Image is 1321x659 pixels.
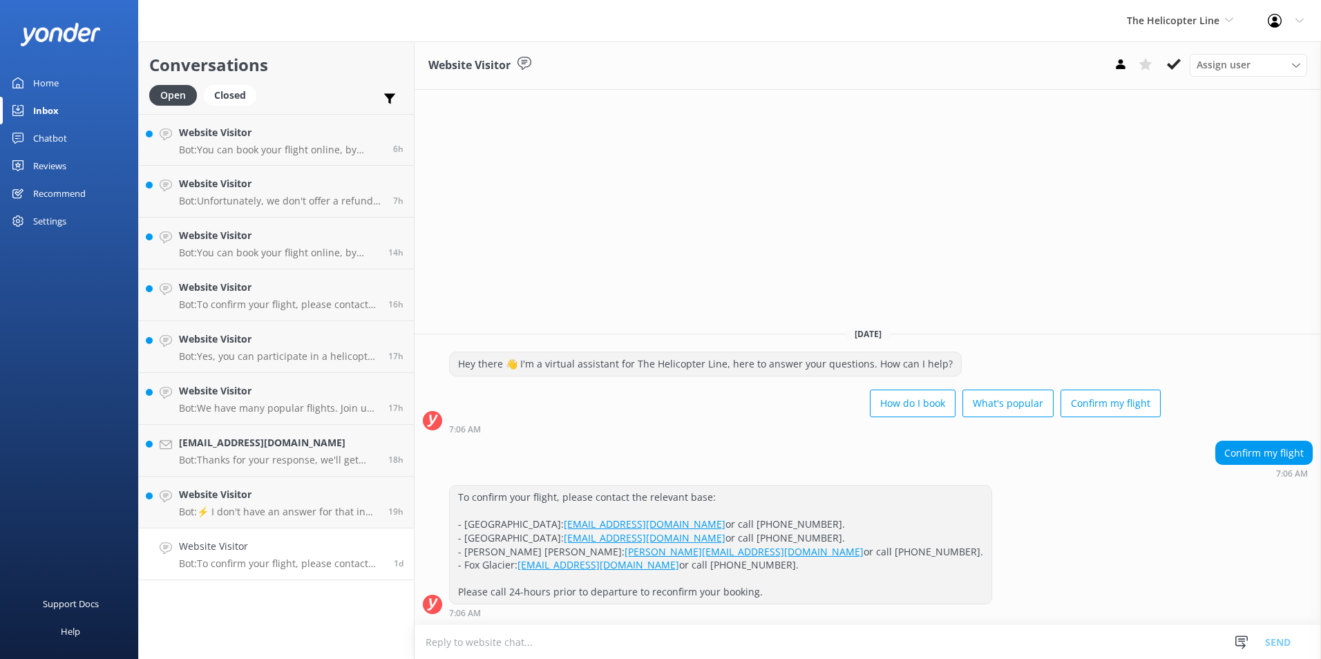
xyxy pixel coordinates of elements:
h4: Website Visitor [179,228,378,243]
h4: Website Visitor [179,176,383,191]
a: [EMAIL_ADDRESS][DOMAIN_NAME] [564,517,725,531]
div: Settings [33,207,66,235]
span: 03:35pm 19-Aug-2025 (UTC +12:00) Pacific/Auckland [388,454,403,466]
p: Bot: Yes, you can participate in a helicopter ride. However, if your actual weight at check-in is... [179,350,378,363]
a: Open [149,87,204,102]
strong: 7:06 AM [449,609,481,618]
span: 07:32pm 19-Aug-2025 (UTC +12:00) Pacific/Auckland [388,247,403,258]
span: 02:24pm 19-Aug-2025 (UTC +12:00) Pacific/Auckland [388,506,403,517]
p: Bot: Thanks for your response, we'll get back to you as soon as we can during opening hours. [179,454,378,466]
span: [DATE] [846,328,890,340]
span: 04:23pm 19-Aug-2025 (UTC +12:00) Pacific/Auckland [388,350,403,362]
img: yonder-white-logo.png [21,23,100,46]
button: What's popular [962,390,1054,417]
p: Bot: You can book your flight online, by phone, or via email. View availability and explore all e... [179,144,383,156]
p: Bot: You can book your flight online, by phone, or via email. View availability and explore all e... [179,247,378,259]
a: [EMAIL_ADDRESS][DOMAIN_NAME] [517,558,679,571]
h4: Website Visitor [179,332,378,347]
div: To confirm your flight, please contact the relevant base: - [GEOGRAPHIC_DATA]: or call [PHONE_NUM... [450,486,991,604]
div: Home [33,69,59,97]
div: Assign User [1190,54,1307,76]
span: 07:06am 19-Aug-2025 (UTC +12:00) Pacific/Auckland [394,557,403,569]
p: Bot: ⚡ I don't have an answer for that in my knowledge base. Please try and rephrase your questio... [179,506,378,518]
strong: 7:06 AM [449,426,481,434]
div: Hey there 👋 I'm a virtual assistant for The Helicopter Line, here to answer your questions. How c... [450,352,961,376]
p: Bot: To confirm your flight, please contact the relevant base: - [GEOGRAPHIC_DATA]: [EMAIL_ADDRES... [179,298,378,311]
span: 05:06pm 19-Aug-2025 (UTC +12:00) Pacific/Auckland [388,298,403,310]
h4: Website Visitor [179,125,383,140]
h3: Website Visitor [428,57,511,75]
h4: Website Visitor [179,383,378,399]
a: Website VisitorBot:To confirm your flight, please contact the relevant base: - [GEOGRAPHIC_DATA]:... [139,269,414,321]
div: Reviews [33,152,66,180]
div: Chatbot [33,124,67,152]
span: 02:54am 20-Aug-2025 (UTC +12:00) Pacific/Auckland [393,143,403,155]
a: [EMAIL_ADDRESS][DOMAIN_NAME] [564,531,725,544]
a: Website VisitorBot:You can book your flight online, by phone, or via email. View availability and... [139,218,414,269]
button: How do I book [870,390,956,417]
a: Website VisitorBot:We have many popular flights. Join us in [GEOGRAPHIC_DATA] / [GEOGRAPHIC_DATA]... [139,373,414,425]
span: 02:23am 20-Aug-2025 (UTC +12:00) Pacific/Auckland [393,195,403,207]
div: Recommend [33,180,86,207]
span: 03:56pm 19-Aug-2025 (UTC +12:00) Pacific/Auckland [388,402,403,414]
h2: Conversations [149,52,403,78]
h4: Website Visitor [179,487,378,502]
a: Website VisitorBot:Yes, you can participate in a helicopter ride. However, if your actual weight ... [139,321,414,373]
div: Open [149,85,197,106]
div: Inbox [33,97,59,124]
h4: [EMAIL_ADDRESS][DOMAIN_NAME] [179,435,378,450]
a: [EMAIL_ADDRESS][DOMAIN_NAME]Bot:Thanks for your response, we'll get back to you as soon as we can... [139,425,414,477]
a: Website VisitorBot:Unfortunately, we don't offer a refund for no shows or changes you make to you... [139,166,414,218]
a: Closed [204,87,263,102]
button: Confirm my flight [1061,390,1161,417]
a: Website VisitorBot:You can book your flight online, by phone, or via email. View availability and... [139,114,414,166]
strong: 7:06 AM [1276,470,1308,478]
a: [PERSON_NAME][EMAIL_ADDRESS][DOMAIN_NAME] [625,545,864,558]
p: Bot: Unfortunately, we don't offer a refund for no shows or changes you make to your booking less... [179,195,383,207]
a: Website VisitorBot:⚡ I don't have an answer for that in my knowledge base. Please try and rephras... [139,477,414,528]
a: Website VisitorBot:To confirm your flight, please contact the relevant base: - [GEOGRAPHIC_DATA]:... [139,528,414,580]
span: The Helicopter Line [1127,14,1219,27]
p: Bot: To confirm your flight, please contact the relevant base: - [GEOGRAPHIC_DATA]: [EMAIL_ADDRES... [179,557,383,570]
div: Closed [204,85,256,106]
h4: Website Visitor [179,280,378,295]
div: 07:06am 19-Aug-2025 (UTC +12:00) Pacific/Auckland [1215,468,1313,478]
div: Support Docs [43,590,99,618]
div: Confirm my flight [1216,441,1312,465]
span: Assign user [1197,57,1251,73]
div: 07:06am 19-Aug-2025 (UTC +12:00) Pacific/Auckland [449,424,1161,434]
div: Help [61,618,80,645]
div: 07:06am 19-Aug-2025 (UTC +12:00) Pacific/Auckland [449,608,992,618]
p: Bot: We have many popular flights. Join us in [GEOGRAPHIC_DATA] / [GEOGRAPHIC_DATA] for a Mountai... [179,402,378,414]
h4: Website Visitor [179,539,383,554]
